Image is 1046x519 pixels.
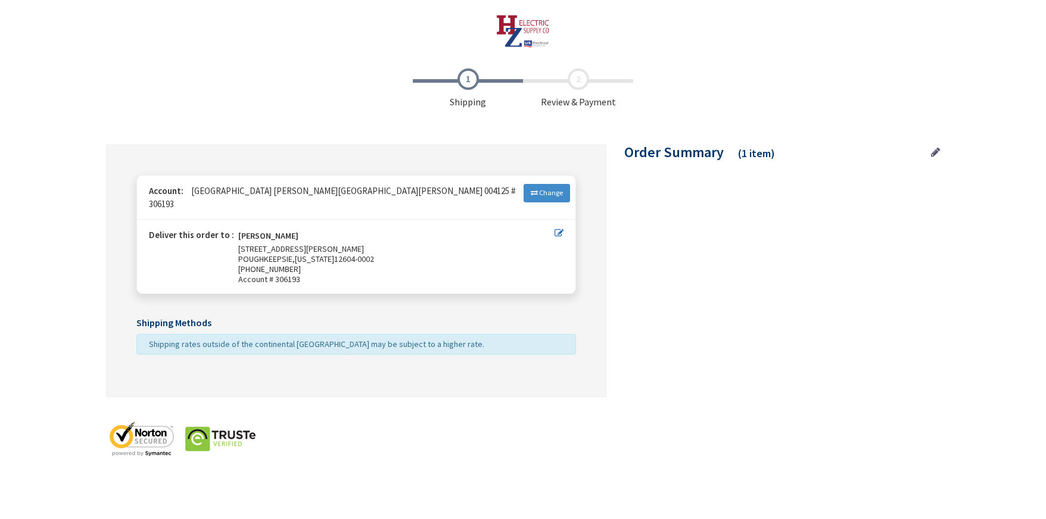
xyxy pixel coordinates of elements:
[624,143,724,161] span: Order Summary
[334,254,374,264] span: 12604-0002
[738,146,775,160] span: (1 item)
[496,15,550,48] img: HZ Electric Supply
[106,421,178,457] img: norton-seal.png
[238,243,364,254] span: [STREET_ADDRESS][PERSON_NAME]
[413,68,523,109] span: Shipping
[149,185,515,209] span: [GEOGRAPHIC_DATA] [PERSON_NAME][GEOGRAPHIC_DATA][PERSON_NAME] 004125 # 306193
[523,68,633,109] span: Review & Payment
[524,184,570,202] a: Change
[149,339,484,349] span: Shipping rates outside of the continental [GEOGRAPHIC_DATA] may be subject to a higher rate.
[539,188,563,197] span: Change
[238,264,301,274] span: [PHONE_NUMBER]
[149,229,234,240] strong: Deliver this order to :
[238,254,295,264] span: POUGHKEEPSIE,
[185,421,256,457] img: truste-seal.png
[238,231,298,245] strong: [PERSON_NAME]
[136,318,576,329] h5: Shipping Methods
[238,274,555,284] span: Account # 306193
[149,185,183,196] strong: Account:
[295,254,334,264] span: [US_STATE]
